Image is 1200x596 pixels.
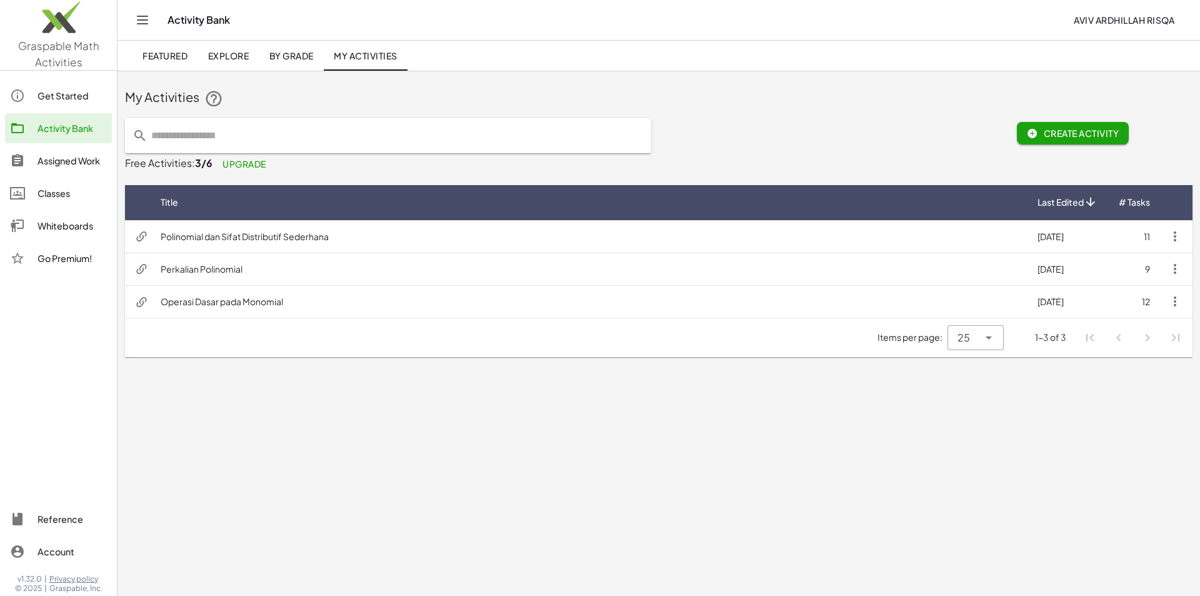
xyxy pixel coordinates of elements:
[151,220,1027,253] td: Polinomial dan Sifat Distributif Sederhana
[5,178,112,208] a: Classes
[37,251,107,266] div: Go Premium!
[125,88,1192,108] div: My Activities
[5,537,112,567] a: Account
[151,285,1027,318] td: Operasi Dasar pada Monomial
[37,88,107,103] div: Get Started
[1108,285,1160,318] td: 12
[151,253,1027,285] td: Perkalian Polinomial
[37,218,107,233] div: Whiteboards
[1017,122,1129,144] button: Create Activity
[5,146,112,176] a: Assigned Work
[125,153,1192,175] p: Free Activities:
[1027,220,1108,253] td: [DATE]
[5,81,112,111] a: Get Started
[5,504,112,534] a: Reference
[1064,9,1185,31] button: AVIV ARDHILLAH RISQA
[17,574,42,584] span: v1.32.0
[1035,331,1066,344] div: 1-3 of 3
[37,512,107,527] div: Reference
[49,574,102,584] a: Privacy policy
[5,113,112,143] a: Activity Bank
[37,153,107,168] div: Assigned Work
[269,50,313,61] span: By Grade
[18,39,99,69] span: Graspable Math Activities
[1074,14,1175,26] span: AVIV ARDHILLAH RISQA
[212,153,276,175] a: Upgrade
[37,544,107,559] div: Account
[1027,128,1119,139] span: Create Activity
[1027,285,1108,318] td: [DATE]
[37,186,107,201] div: Classes
[132,128,147,143] i: prepended action
[49,583,102,593] span: Graspable, Inc.
[1108,220,1160,253] td: 11
[334,50,397,61] span: My Activities
[1037,196,1084,209] span: Last Edited
[1108,253,1160,285] td: 9
[1076,323,1190,352] nav: Pagination Navigation
[142,50,187,61] span: Featured
[132,10,152,30] button: Toggle navigation
[44,583,47,593] span: |
[1119,196,1150,209] span: # Tasks
[37,121,107,136] div: Activity Bank
[1027,253,1108,285] td: [DATE]
[15,583,42,593] span: © 2025
[5,211,112,241] a: Whiteboards
[222,158,266,169] span: Upgrade
[195,156,212,169] span: 3/6
[957,330,970,345] span: 25
[161,196,178,209] span: Title
[44,574,47,584] span: |
[207,50,249,61] span: Explore
[877,331,947,344] span: Items per page:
